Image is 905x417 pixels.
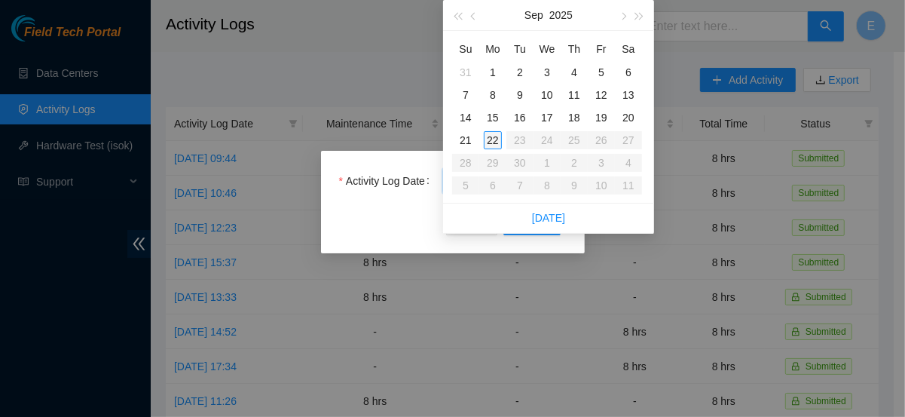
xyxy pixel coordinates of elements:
[484,131,502,149] div: 22
[561,61,588,84] td: 2025-09-04
[534,106,561,129] td: 2025-09-17
[592,109,610,127] div: 19
[534,84,561,106] td: 2025-09-10
[511,63,529,81] div: 2
[532,212,565,224] a: [DATE]
[479,106,506,129] td: 2025-09-15
[506,84,534,106] td: 2025-09-09
[615,37,642,61] th: Sa
[452,37,479,61] th: Su
[619,109,637,127] div: 20
[506,61,534,84] td: 2025-09-02
[561,37,588,61] th: Th
[538,109,556,127] div: 17
[565,86,583,104] div: 11
[592,63,610,81] div: 5
[511,109,529,127] div: 16
[565,109,583,127] div: 18
[619,86,637,104] div: 13
[538,63,556,81] div: 3
[479,129,506,152] td: 2025-09-22
[588,106,615,129] td: 2025-09-19
[452,61,479,84] td: 2025-08-31
[565,63,583,81] div: 4
[615,61,642,84] td: 2025-09-06
[457,63,475,81] div: 31
[457,131,475,149] div: 21
[484,86,502,104] div: 8
[484,109,502,127] div: 15
[452,84,479,106] td: 2025-09-07
[561,84,588,106] td: 2025-09-11
[619,63,637,81] div: 6
[588,61,615,84] td: 2025-09-05
[479,37,506,61] th: Mo
[592,86,610,104] div: 12
[457,109,475,127] div: 14
[484,63,502,81] div: 1
[452,129,479,152] td: 2025-09-21
[479,84,506,106] td: 2025-09-08
[538,86,556,104] div: 10
[339,169,436,193] label: Activity Log Date
[479,61,506,84] td: 2025-09-01
[457,86,475,104] div: 7
[506,106,534,129] td: 2025-09-16
[534,61,561,84] td: 2025-09-03
[588,84,615,106] td: 2025-09-12
[615,106,642,129] td: 2025-09-20
[506,37,534,61] th: Tu
[511,86,529,104] div: 9
[561,106,588,129] td: 2025-09-18
[534,37,561,61] th: We
[588,37,615,61] th: Fr
[615,84,642,106] td: 2025-09-13
[452,106,479,129] td: 2025-09-14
